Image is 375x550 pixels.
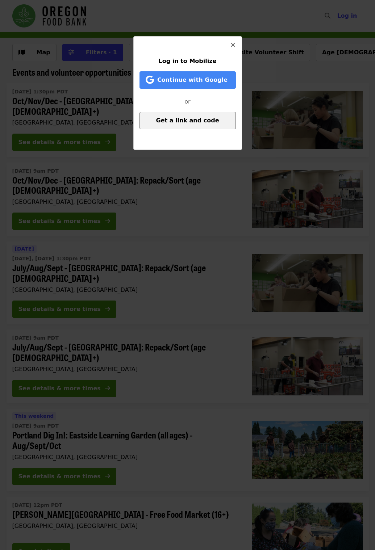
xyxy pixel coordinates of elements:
[231,42,235,49] i: times icon
[146,75,154,85] i: google icon
[184,98,190,105] span: or
[224,37,242,54] button: Close
[157,76,228,83] span: Continue with Google
[139,71,236,89] button: Continue with Google
[156,117,219,124] span: Get a link and code
[139,112,236,129] button: Get a link and code
[159,58,217,64] span: Log in to Mobilize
